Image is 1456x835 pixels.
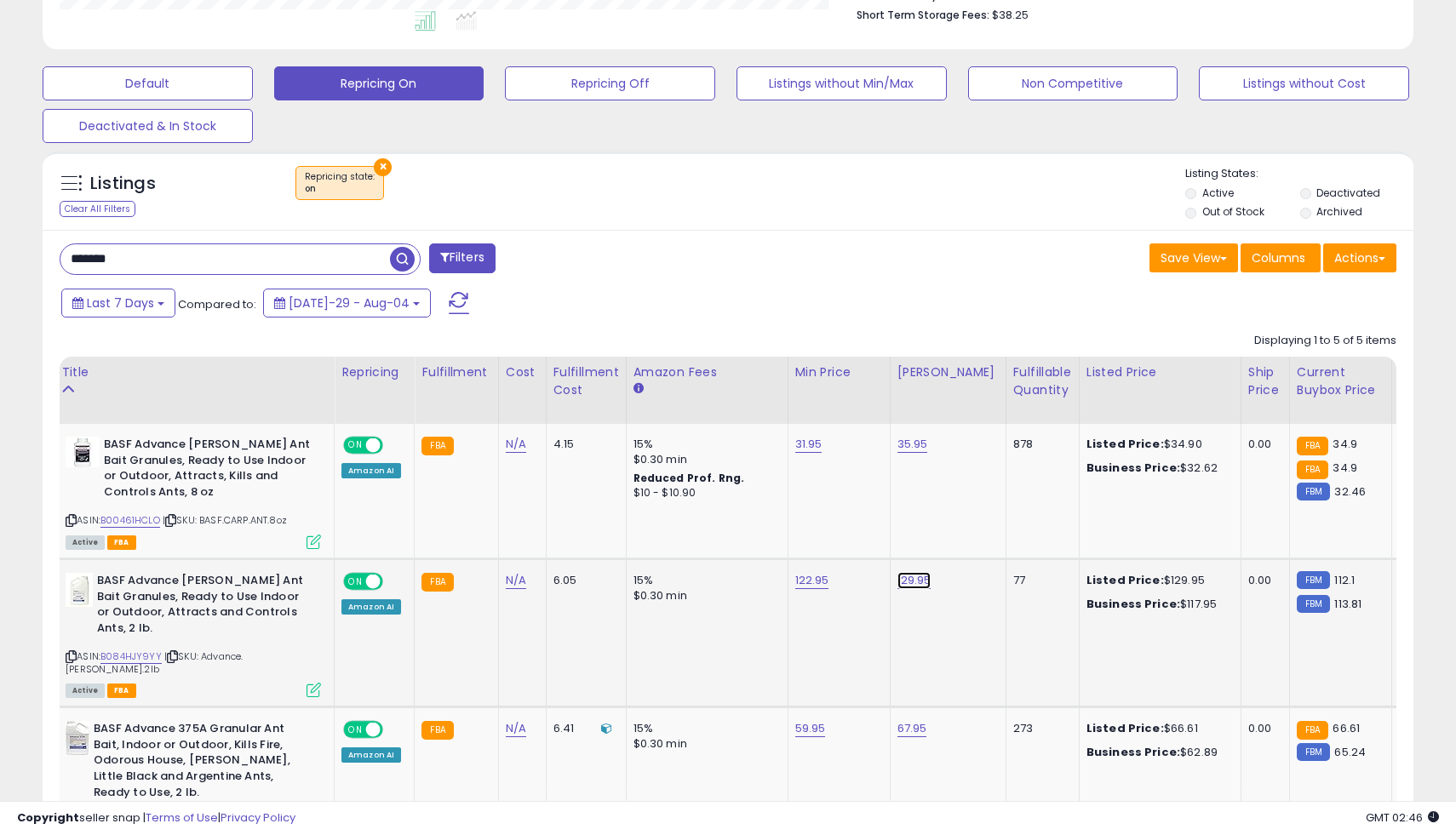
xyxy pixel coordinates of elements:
[1297,571,1330,589] small: FBM
[897,720,927,737] a: 67.95
[1086,573,1228,588] div: $129.95
[795,572,829,589] a: 122.95
[1202,204,1264,219] label: Out of Stock
[553,721,613,736] div: 6.41
[43,109,253,143] button: Deactivated & In Stock
[341,747,401,763] div: Amazon AI
[1254,333,1396,349] div: Displaying 1 to 5 of 5 items
[429,243,496,273] button: Filters
[633,437,775,452] div: 15%
[66,437,321,547] div: ASIN:
[633,736,775,752] div: $0.30 min
[1086,720,1164,736] b: Listed Price:
[61,289,175,317] button: Last 7 Days
[505,66,715,100] button: Repricing Off
[1013,721,1066,736] div: 273
[1013,363,1072,399] div: Fulfillable Quantity
[553,573,613,588] div: 6.05
[992,7,1029,23] span: $38.25
[221,809,295,826] a: Privacy Policy
[1297,721,1328,740] small: FBA
[107,535,136,550] span: FBA
[341,363,407,381] div: Repricing
[1086,460,1228,476] div: $32.62
[968,66,1178,100] button: Non Competitive
[506,363,539,381] div: Cost
[1202,186,1234,200] label: Active
[178,296,256,312] span: Compared to:
[1199,66,1409,100] button: Listings without Cost
[421,721,453,740] small: FBA
[90,172,156,196] h5: Listings
[305,183,375,195] div: on
[17,809,79,826] strong: Copyright
[66,683,105,698] span: All listings currently available for purchase on Amazon
[381,575,408,589] span: OFF
[381,723,408,737] span: OFF
[633,573,775,588] div: 15%
[421,363,490,381] div: Fulfillment
[1086,744,1180,760] b: Business Price:
[341,599,401,615] div: Amazon AI
[66,437,100,467] img: 41CDLVSgNmL._SL40_.jpg
[1248,363,1282,399] div: Ship Price
[795,436,823,453] a: 31.95
[1241,243,1321,272] button: Columns
[633,381,644,397] small: Amazon Fees.
[1297,460,1328,479] small: FBA
[66,573,321,695] div: ASIN:
[1248,721,1276,736] div: 0.00
[104,437,311,504] b: BASF Advance [PERSON_NAME] Ant Bait Granules, Ready to Use Indoor or Outdoor, Attracts, Kills and...
[1297,363,1384,399] div: Current Buybox Price
[1333,720,1360,736] span: 66.61
[345,438,366,453] span: ON
[381,438,408,453] span: OFF
[506,572,526,589] a: N/A
[1333,460,1357,476] span: 34.9
[341,463,401,478] div: Amazon AI
[506,720,526,737] a: N/A
[1086,436,1164,452] b: Listed Price:
[1086,363,1234,381] div: Listed Price
[1248,573,1276,588] div: 0.00
[633,471,745,485] b: Reduced Prof. Rng.
[100,513,160,528] a: B00461HCLO
[100,649,162,664] a: B084HJY9YY
[421,437,453,455] small: FBA
[1334,596,1361,612] span: 113.81
[43,66,253,100] button: Default
[1086,721,1228,736] div: $66.61
[66,721,89,755] img: 417EFzdS4ZL._SL40_.jpg
[1149,243,1238,272] button: Save View
[66,573,93,607] img: 31GXj0QQfQL._SL40_.jpg
[1086,597,1228,612] div: $117.95
[146,809,218,826] a: Terms of Use
[633,363,781,381] div: Amazon Fees
[1248,437,1276,452] div: 0.00
[633,721,775,736] div: 15%
[1297,743,1330,761] small: FBM
[1323,243,1396,272] button: Actions
[66,535,105,550] span: All listings currently available for purchase on Amazon
[553,363,619,399] div: Fulfillment Cost
[857,8,989,22] b: Short Term Storage Fees:
[345,723,366,737] span: ON
[107,683,136,698] span: FBA
[897,363,999,381] div: [PERSON_NAME]
[633,452,775,467] div: $0.30 min
[305,170,375,196] span: Repricing state :
[1334,572,1355,588] span: 112.1
[1086,460,1180,476] b: Business Price:
[1252,249,1305,266] span: Columns
[17,810,295,826] div: seller snap | |
[897,572,931,589] a: 129.95
[274,66,484,100] button: Repricing On
[633,588,775,603] div: $0.30 min
[1316,204,1362,219] label: Archived
[374,158,392,176] button: ×
[94,721,301,804] b: BASF Advance 375A Granular Ant Bait, Indoor or Outdoor, Kills Fire, Odorous House, [PERSON_NAME],...
[737,66,947,100] button: Listings without Min/Max
[1366,809,1439,826] span: 2025-08-13 02:46 GMT
[553,437,613,452] div: 4.15
[163,513,287,527] span: | SKU: BASF.CARP.ANT.8oz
